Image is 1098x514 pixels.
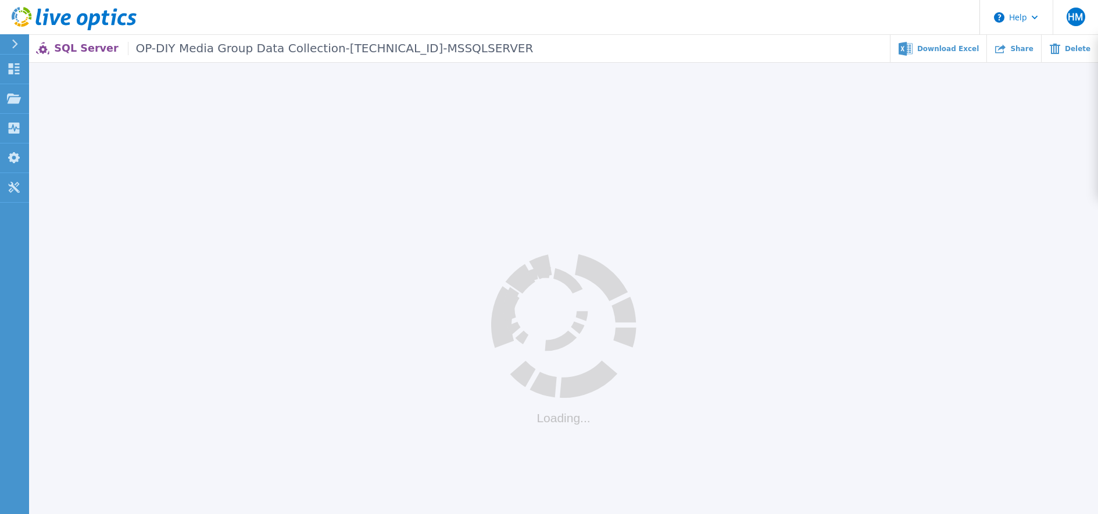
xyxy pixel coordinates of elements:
span: OP-DIY Media Group Data Collection-[TECHNICAL_ID]-MSSQLSERVER [128,42,534,55]
span: HM [1068,12,1083,21]
p: SQL Server [54,42,533,55]
span: Download Excel [917,45,979,52]
span: Delete [1065,45,1090,52]
div: Loading... [491,411,636,425]
span: Share [1010,45,1033,52]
